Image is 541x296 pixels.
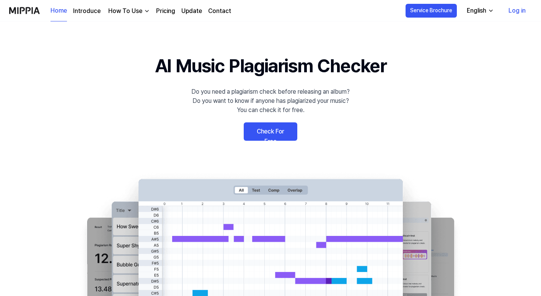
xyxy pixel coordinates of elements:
a: Introduce [73,7,101,16]
div: Do you need a plagiarism check before releasing an album? Do you want to know if anyone has plagi... [191,87,350,115]
img: down [144,8,150,14]
button: Service Brochure [406,4,457,18]
a: Pricing [156,7,175,16]
div: How To Use [107,7,144,16]
a: Home [51,0,67,21]
div: English [465,6,488,15]
button: How To Use [107,7,150,16]
a: Check For Free [244,122,297,141]
button: English [461,3,499,18]
a: Update [181,7,202,16]
a: Contact [208,7,231,16]
h1: AI Music Plagiarism Checker [155,52,386,80]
